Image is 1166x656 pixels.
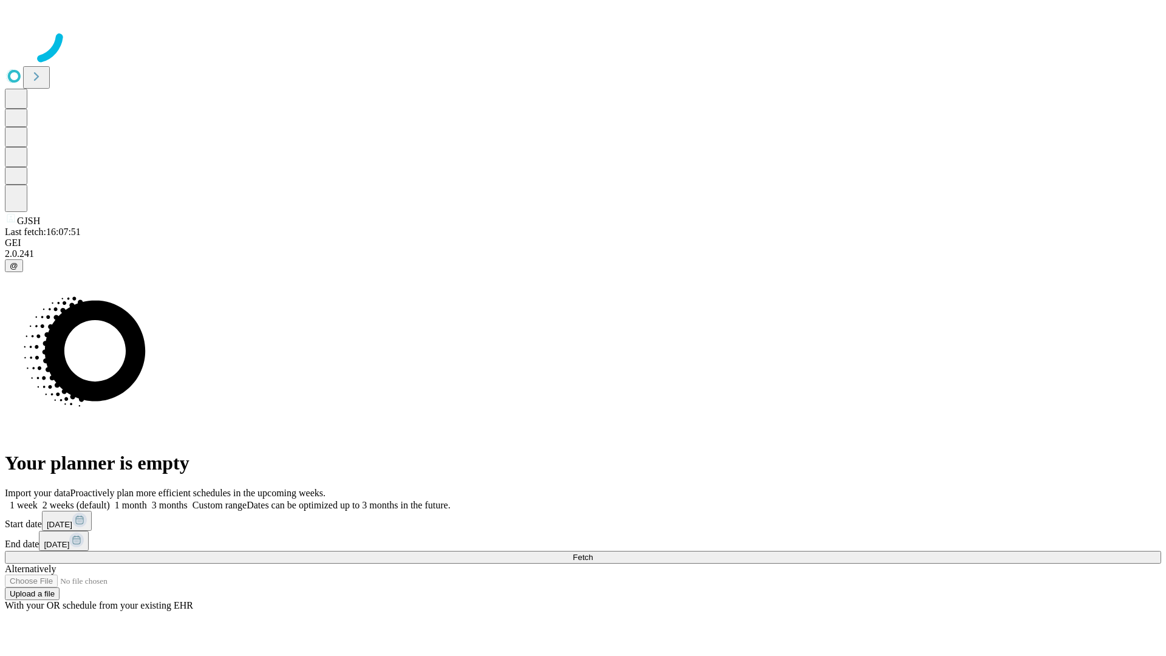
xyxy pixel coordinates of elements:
[39,531,89,551] button: [DATE]
[5,587,60,600] button: Upload a file
[10,500,38,510] span: 1 week
[193,500,247,510] span: Custom range
[5,511,1161,531] div: Start date
[10,261,18,270] span: @
[5,237,1161,248] div: GEI
[5,248,1161,259] div: 2.0.241
[70,488,326,498] span: Proactively plan more efficient schedules in the upcoming weeks.
[43,500,110,510] span: 2 weeks (default)
[5,551,1161,564] button: Fetch
[573,553,593,562] span: Fetch
[42,511,92,531] button: [DATE]
[47,520,72,529] span: [DATE]
[5,564,56,574] span: Alternatively
[247,500,450,510] span: Dates can be optimized up to 3 months in the future.
[152,500,188,510] span: 3 months
[5,259,23,272] button: @
[44,540,69,549] span: [DATE]
[5,488,70,498] span: Import your data
[5,452,1161,474] h1: Your planner is empty
[115,500,147,510] span: 1 month
[17,216,40,226] span: GJSH
[5,600,193,610] span: With your OR schedule from your existing EHR
[5,531,1161,551] div: End date
[5,227,81,237] span: Last fetch: 16:07:51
